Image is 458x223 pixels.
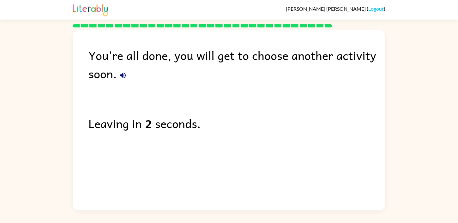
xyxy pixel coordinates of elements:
span: [PERSON_NAME] [PERSON_NAME] [286,6,367,12]
div: You're all done, you will get to choose another activity soon. [88,46,385,83]
img: Literably [73,3,108,16]
a: Logout [368,6,384,12]
div: Leaving in seconds. [88,114,385,132]
b: 2 [145,114,152,132]
div: ( ) [286,6,385,12]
